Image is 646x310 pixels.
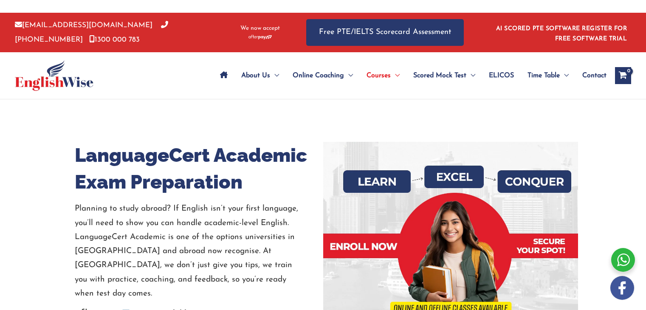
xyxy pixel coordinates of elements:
[528,61,560,90] span: Time Table
[496,25,627,42] a: AI SCORED PTE SOFTWARE REGISTER FOR FREE SOFTWARE TRIAL
[270,61,279,90] span: Menu Toggle
[521,61,575,90] a: Time TableMenu Toggle
[234,61,286,90] a: About UsMenu Toggle
[489,61,514,90] span: ELICOS
[491,19,631,46] aside: Header Widget 1
[575,61,607,90] a: Contact
[360,61,406,90] a: CoursesMenu Toggle
[286,61,360,90] a: Online CoachingMenu Toggle
[306,19,464,46] a: Free PTE/IELTS Scorecard Assessment
[367,61,391,90] span: Courses
[15,22,152,29] a: [EMAIL_ADDRESS][DOMAIN_NAME]
[344,61,353,90] span: Menu Toggle
[560,61,569,90] span: Menu Toggle
[75,142,317,195] h1: LanguageCert Academic Exam Preparation
[582,61,607,90] span: Contact
[213,61,607,90] nav: Site Navigation: Main Menu
[89,36,140,43] a: 1300 000 783
[241,61,270,90] span: About Us
[610,276,634,300] img: white-facebook.png
[466,61,475,90] span: Menu Toggle
[413,61,466,90] span: Scored Mock Test
[240,24,280,33] span: We now accept
[293,61,344,90] span: Online Coaching
[248,35,272,39] img: Afterpay-Logo
[15,22,168,43] a: [PHONE_NUMBER]
[15,60,93,91] img: cropped-ew-logo
[406,61,482,90] a: Scored Mock TestMenu Toggle
[75,202,317,301] p: Planning to study abroad? If English isn’t your first language, you’ll need to show you can handl...
[615,67,631,84] a: View Shopping Cart, empty
[482,61,521,90] a: ELICOS
[391,61,400,90] span: Menu Toggle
